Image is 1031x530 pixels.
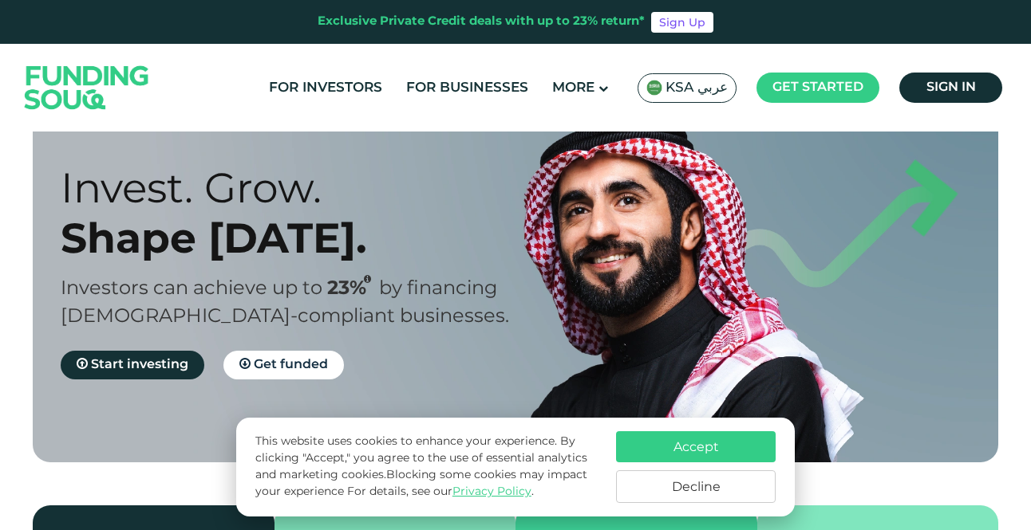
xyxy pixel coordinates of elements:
[318,13,645,31] div: Exclusive Private Credit deals with up to 23% return*
[926,81,976,93] span: Sign in
[347,486,534,497] span: For details, see our .
[899,73,1002,103] a: Sign in
[666,79,728,97] span: KSA عربي
[265,75,386,101] a: For Investors
[61,351,204,379] a: Start investing
[254,359,328,371] span: Get funded
[552,81,595,95] span: More
[255,469,587,497] span: Blocking some cookies may impact your experience
[255,434,600,501] p: This website uses cookies to enhance your experience. By clicking "Accept," you agree to the use ...
[364,275,371,284] i: 23% IRR (expected) ~ 15% Net yield (expected)
[616,470,776,503] button: Decline
[61,213,543,263] div: Shape [DATE].
[91,359,188,371] span: Start investing
[9,47,165,128] img: Logo
[402,75,532,101] a: For Businesses
[772,81,863,93] span: Get started
[61,163,543,213] div: Invest. Grow.
[452,486,531,497] a: Privacy Policy
[651,12,713,33] a: Sign Up
[616,431,776,462] button: Accept
[646,80,662,96] img: SA Flag
[61,280,322,298] span: Investors can achieve up to
[223,351,344,379] a: Get funded
[327,280,379,298] span: 23%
